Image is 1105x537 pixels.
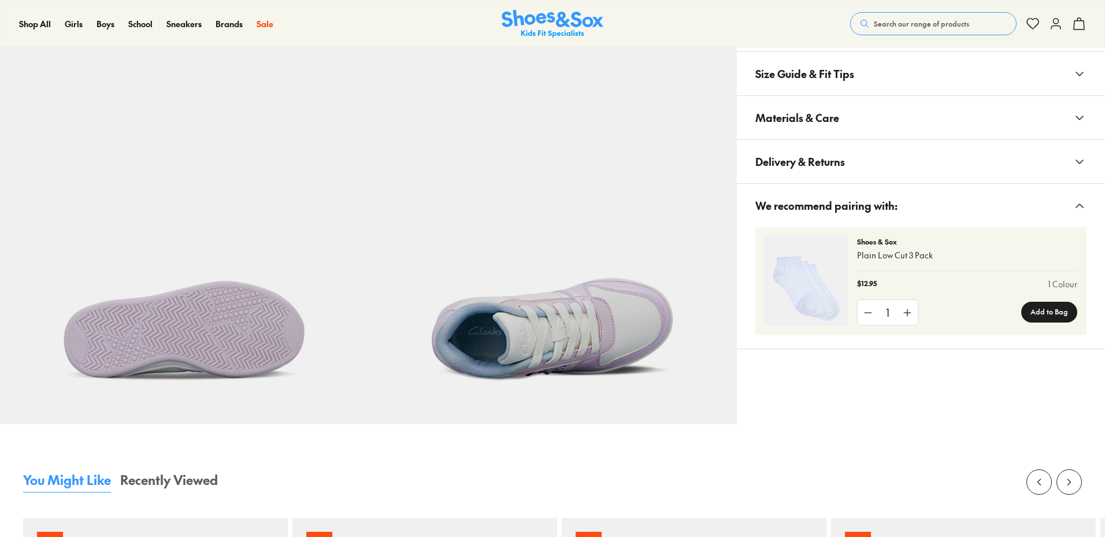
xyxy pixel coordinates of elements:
[97,18,114,29] span: Boys
[755,57,854,91] span: Size Guide & Fit Tips
[857,249,1077,261] p: Plain Low Cut 3 Pack
[257,18,273,30] a: Sale
[737,52,1105,95] button: Size Guide & Fit Tips
[128,18,153,30] a: School
[1021,302,1077,323] button: Add to Bag
[737,140,1105,183] button: Delivery & Returns
[755,101,839,135] span: Materials & Care
[737,184,1105,227] button: We recommend pairing with:
[502,10,603,38] a: Shoes & Sox
[857,236,1077,247] p: Shoes & Sox
[65,18,83,30] a: Girls
[65,18,83,29] span: Girls
[857,278,877,290] p: $12.95
[19,18,51,29] span: Shop All
[755,188,898,223] span: We recommend pairing with:
[166,18,202,30] a: Sneakers
[368,56,736,424] img: Dreamy White/Multi
[878,300,897,325] div: 1
[850,12,1017,35] button: Search our range of products
[97,18,114,30] a: Boys
[874,18,969,29] span: Search our range of products
[502,10,603,38] img: SNS_Logo_Responsive.svg
[755,145,845,179] span: Delivery & Returns
[257,18,273,29] span: Sale
[737,96,1105,139] button: Materials & Care
[216,18,243,30] a: Brands
[128,18,153,29] span: School
[1048,278,1077,290] a: 1 Colour
[120,471,218,492] button: Recently Viewed
[23,471,111,492] button: You Might Like
[765,236,848,325] img: 4-356389_1
[19,18,51,30] a: Shop All
[166,18,202,29] span: Sneakers
[216,18,243,29] span: Brands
